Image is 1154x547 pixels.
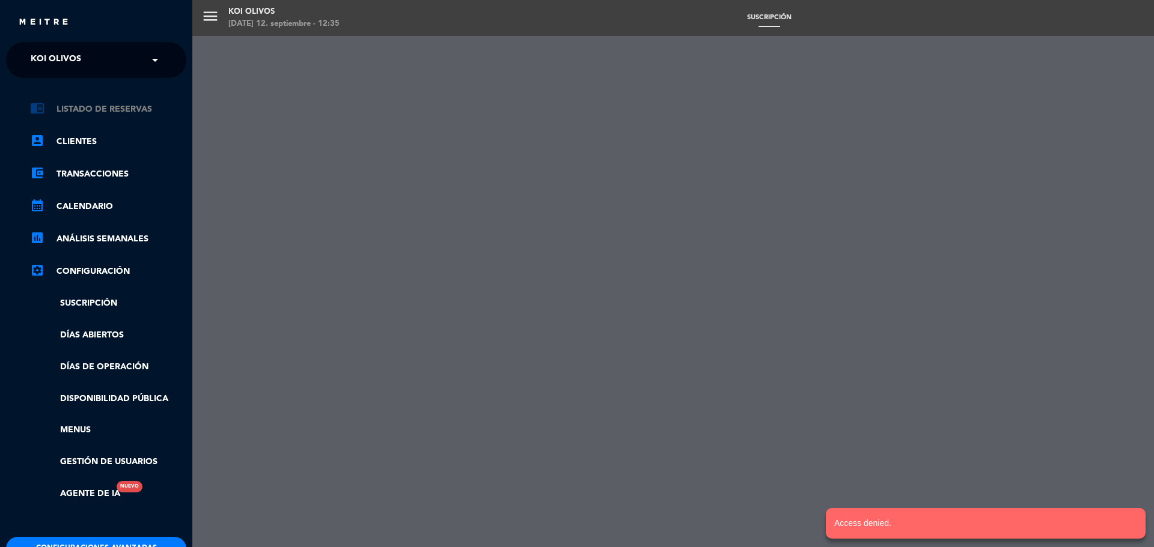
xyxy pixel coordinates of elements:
a: chrome_reader_modeListado de Reservas [30,102,186,116]
a: Disponibilidad pública [30,392,186,406]
i: settings_applications [30,263,44,277]
a: account_balance_walletTransacciones [30,167,186,181]
a: Días de Operación [30,360,186,374]
i: assessment [30,231,44,245]
i: account_box [30,133,44,148]
img: MEITRE [18,18,69,27]
a: Suscripción [30,297,186,310]
a: assessmentANÁLISIS SEMANALES [30,232,186,246]
i: account_balance_wallet [30,166,44,180]
a: Agente de IANuevo [30,487,120,501]
span: KOI OLIVOS [31,47,81,73]
a: calendar_monthCalendario [30,199,186,214]
a: Configuración [30,264,186,279]
i: calendar_month [30,198,44,213]
a: Días abiertos [30,328,186,342]
a: account_boxClientes [30,134,186,149]
a: Gestión de usuarios [30,455,186,469]
i: chrome_reader_mode [30,101,44,115]
div: Nuevo [117,481,142,492]
a: Menus [30,423,186,437]
notyf-toast: Access denied. [826,508,1146,539]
